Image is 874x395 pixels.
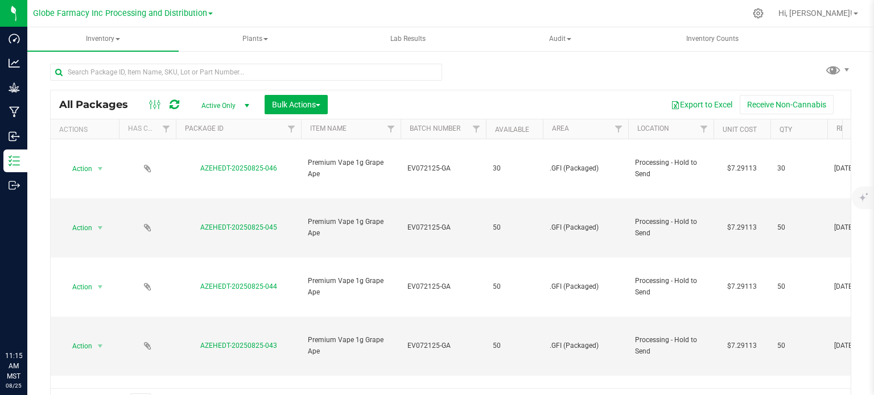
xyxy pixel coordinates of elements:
[778,9,852,18] span: Hi, [PERSON_NAME]!
[9,131,20,142] inline-svg: Inbound
[200,164,277,172] a: AZEHEDT-20250825-046
[50,64,442,81] input: Search Package ID, Item Name, SKU, Lot or Part Number...
[34,302,47,316] iframe: Resource center unread badge
[180,27,331,51] a: Plants
[493,163,536,174] span: 30
[282,119,301,139] a: Filter
[407,163,479,174] span: EV072125-GA
[407,281,479,292] span: EV072125-GA
[780,126,792,134] a: Qty
[332,27,484,51] a: Lab Results
[93,161,108,177] span: select
[308,335,394,356] span: Premium Vape 1g Grape Ape
[407,222,479,233] span: EV072125-GA
[375,34,441,44] span: Lab Results
[550,163,621,174] span: .GFI (Packaged)
[777,281,821,292] span: 50
[777,163,821,174] span: 30
[5,351,22,381] p: 11:15 AM MST
[265,95,328,114] button: Bulk Actions
[200,282,277,290] a: AZEHEDT-20250825-044
[485,28,635,51] span: Audit
[27,27,179,51] a: Inventory
[635,335,707,356] span: Processing - Hold to Send
[493,340,536,351] span: 50
[180,28,331,51] span: Plants
[200,342,277,350] a: AZEHEDT-20250825-043
[308,157,394,179] span: Premium Vape 1g Grape Ape
[493,222,536,233] span: 50
[11,304,46,338] iframe: Resource center
[637,27,788,51] a: Inventory Counts
[119,119,176,139] th: Has COA
[59,98,139,111] span: All Packages
[157,119,176,139] a: Filter
[185,124,224,132] a: Package ID
[93,338,108,354] span: select
[200,223,277,231] a: AZEHEDT-20250825-045
[9,180,20,191] inline-svg: Outbound
[723,126,757,134] a: Unit Cost
[714,317,770,376] td: $7.29113
[550,222,621,233] span: .GFI (Packaged)
[9,155,20,167] inline-svg: Inventory
[836,124,873,132] a: Ref Field 3
[637,124,669,132] a: Location
[308,276,394,297] span: Premium Vape 1g Grape Ape
[714,257,770,317] td: $7.29113
[62,220,93,236] span: Action
[495,126,529,134] a: Available
[93,279,108,295] span: select
[552,124,569,132] a: Area
[62,338,93,354] span: Action
[9,82,20,93] inline-svg: Grow
[550,281,621,292] span: .GFI (Packaged)
[635,157,707,179] span: Processing - Hold to Send
[493,281,536,292] span: 50
[410,124,460,132] a: Batch Number
[9,106,20,118] inline-svg: Manufacturing
[550,340,621,351] span: .GFI (Packaged)
[671,34,754,44] span: Inventory Counts
[635,276,707,297] span: Processing - Hold to Send
[751,8,765,19] div: Manage settings
[407,340,479,351] span: EV072125-GA
[9,57,20,69] inline-svg: Analytics
[272,100,320,109] span: Bulk Actions
[33,9,207,18] span: Globe Farmacy Inc Processing and Distribution
[714,198,770,257] td: $7.29113
[93,220,108,236] span: select
[308,217,394,238] span: Premium Vape 1g Grape Ape
[635,217,707,238] span: Processing - Hold to Send
[663,95,740,114] button: Export to Excel
[62,279,93,295] span: Action
[609,119,628,139] a: Filter
[777,222,821,233] span: 50
[484,27,636,51] a: Audit
[695,119,714,139] a: Filter
[310,124,347,132] a: Item Name
[382,119,401,139] a: Filter
[9,33,20,44] inline-svg: Dashboard
[62,161,93,177] span: Action
[777,340,821,351] span: 50
[59,126,114,134] div: Actions
[5,381,22,390] p: 08/25
[714,139,770,198] td: $7.29113
[740,95,834,114] button: Receive Non-Cannabis
[467,119,486,139] a: Filter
